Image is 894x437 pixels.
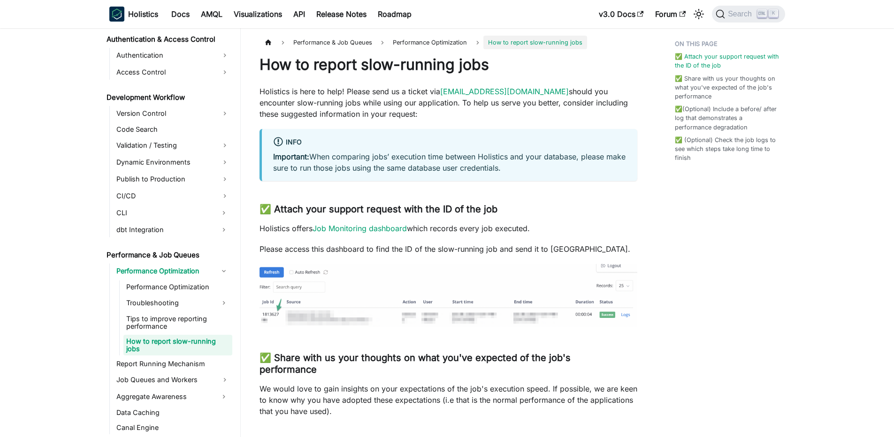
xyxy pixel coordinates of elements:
[273,152,309,161] strong: Important:
[260,383,637,417] p: We would love to gain insights on your expectations of the job's execution speed. If possible, we...
[195,7,228,22] a: AMQL
[691,7,706,22] button: Switch between dark and light mode (currently light mode)
[675,136,779,163] a: ✅ (Optional) Check the job logs to see which steps take long time to finish
[114,389,215,404] a: Aggregate Awareness
[123,280,232,294] a: Performance Optimization
[372,7,417,22] a: Roadmap
[288,7,311,22] a: API
[215,264,232,279] button: Collapse sidebar category 'Performance Optimization'
[109,7,158,22] a: HolisticsHolistics
[712,6,785,23] button: Search (Ctrl+K)
[114,222,215,237] a: dbt Integration
[215,222,232,237] button: Expand sidebar category 'dbt Integration'
[104,33,232,46] a: Authentication & Access Control
[273,136,626,149] div: info
[260,55,637,74] h1: How to report slow-running jobs
[114,155,232,170] a: Dynamic Environments
[114,372,232,387] a: Job Queues and Workers
[215,205,232,220] button: Expand sidebar category 'CLI'
[228,7,288,22] a: Visualizations
[166,7,195,22] a: Docs
[289,36,377,49] span: Performance & Job Queues
[649,7,691,22] a: Forum
[123,312,232,333] a: Tips to improve reporting performance
[114,406,232,419] a: Data Caching
[123,295,215,310] a: Troubleshooting
[260,36,277,49] a: Home page
[123,335,232,355] a: How to report slow-running jobs
[393,39,467,46] span: Performance Optimization
[114,357,232,370] a: Report Running Mechanism
[114,421,232,434] a: Canal Engine
[114,138,232,153] a: Validation / Testing
[388,36,472,49] a: Performance Optimization
[440,87,569,96] a: [EMAIL_ADDRESS][DOMAIN_NAME]
[273,151,626,173] p: When comparing jobs’ execution time between Holistics and your database, please make sure to run ...
[260,36,637,49] nav: Breadcrumbs
[114,65,232,80] a: Access Control
[114,106,232,121] a: Version Control
[114,188,232,203] a: CI/CD
[260,203,637,215] h3: ✅ Attach your support request with the ID of the job
[313,224,407,233] a: Job Monitoring dashboard
[114,172,232,187] a: Publish to Production
[260,352,637,376] h3: ✅ Share with us your thoughts on what you've expected of the job's performance
[260,223,637,234] p: Holistics offers which records every job executed.
[215,389,232,404] button: Expand sidebar category 'Aggregate Awareness'
[114,48,232,63] a: Authentication
[114,205,215,220] a: CLI
[593,7,649,22] a: v3.0 Docs
[675,105,779,132] a: ✅(Optional) Include a before/ after log that demonstrates a performance degradation
[675,74,779,101] a: ✅ Share with us your thoughts on what you've expected of the job's performance
[260,86,637,120] p: Holistics is here to help! Please send us a ticket via should you encounter slow-running jobs whi...
[260,243,637,255] p: Please access this dashboard to find the ID of the slow-running job and send it to [GEOGRAPHIC_DA...
[104,91,232,104] a: Development Workflow
[311,7,372,22] a: Release Notes
[128,8,158,20] b: Holistics
[114,264,215,279] a: Performance Optimization
[725,10,757,18] span: Search
[109,7,124,22] img: Holistics
[215,295,232,310] button: Expand sidebar category 'Troubleshooting'
[675,52,779,70] a: ✅ Attach your support request with the ID of the job
[100,28,241,437] nav: Docs sidebar
[483,36,587,49] span: How to report slow-running jobs
[104,249,232,262] a: Performance & Job Queues
[769,9,778,18] kbd: K
[114,123,232,136] a: Code Search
